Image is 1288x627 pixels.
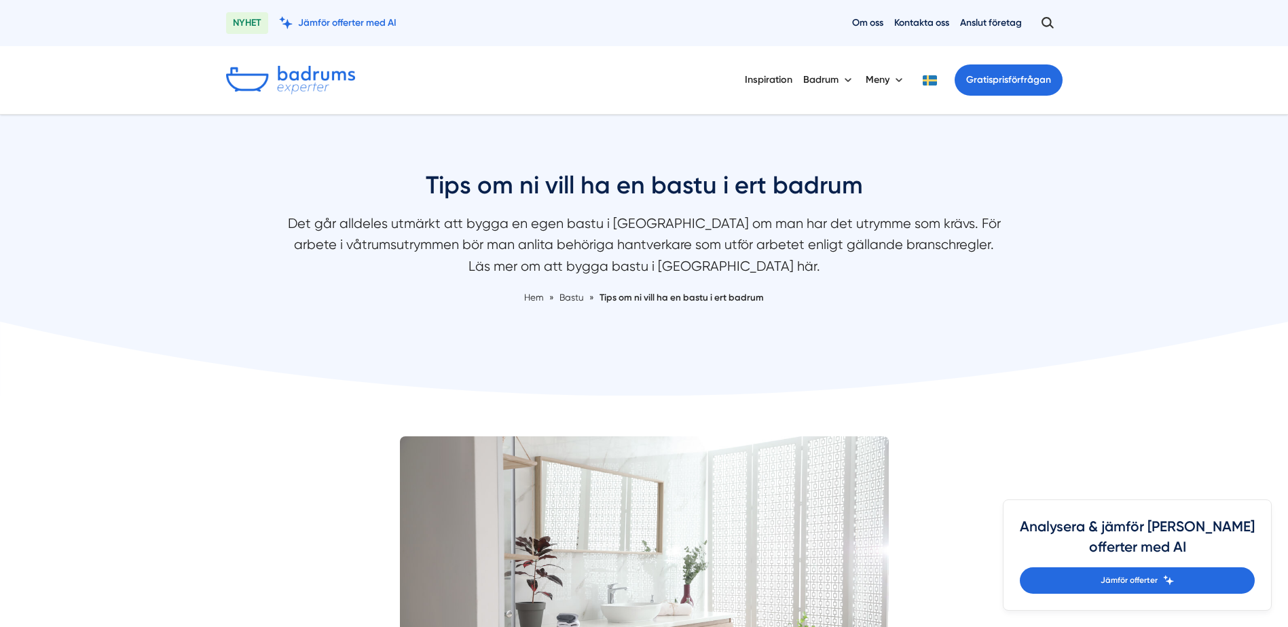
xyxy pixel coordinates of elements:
h1: Tips om ni vill ha en bastu i ert badrum [284,169,1004,213]
a: Anslut företag [960,16,1022,29]
a: Gratisprisförfrågan [955,64,1063,96]
span: Jämför offerter [1101,574,1158,587]
h4: Analysera & jämför [PERSON_NAME] offerter med AI [1020,516,1255,567]
button: Badrum [803,62,855,98]
a: Bastu [559,292,586,303]
a: Inspiration [745,62,792,97]
span: » [589,290,594,305]
a: Tips om ni vill ha en bastu i ert badrum [600,292,764,303]
nav: Breadcrumb [284,290,1004,305]
a: Kontakta oss [894,16,949,29]
span: NYHET [226,12,268,34]
img: Badrumsexperter.se logotyp [226,66,355,94]
a: Om oss [852,16,883,29]
span: Gratis [966,74,993,85]
a: Jämför offerter med AI [279,16,397,29]
span: » [549,290,554,305]
p: Det går alldeles utmärkt att bygga en egen bastu i [GEOGRAPHIC_DATA] om man har det utrymme som k... [284,213,1004,284]
span: Jämför offerter med AI [298,16,397,29]
a: Hem [524,292,544,303]
span: Bastu [559,292,584,303]
button: Meny [866,62,906,98]
a: Jämför offerter [1020,567,1255,594]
